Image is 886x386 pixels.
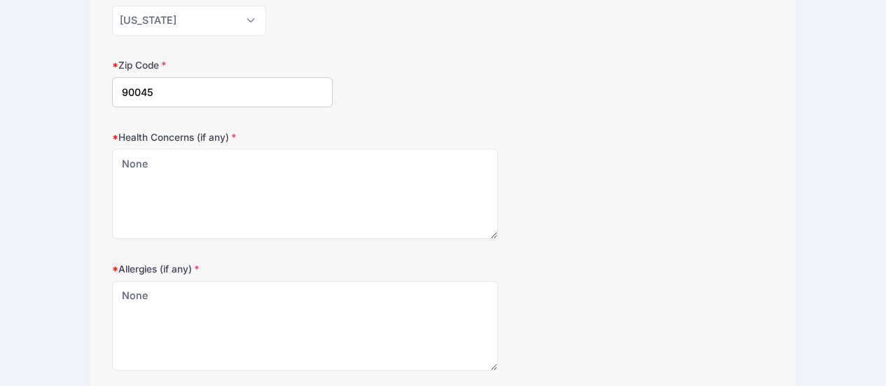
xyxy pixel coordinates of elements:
[112,281,499,371] textarea: None
[112,130,333,144] label: Health Concerns (if any)
[112,262,333,276] label: Allergies (if any)
[112,77,333,107] input: xxxxx
[112,58,333,72] label: Zip Code
[112,149,499,239] textarea: None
